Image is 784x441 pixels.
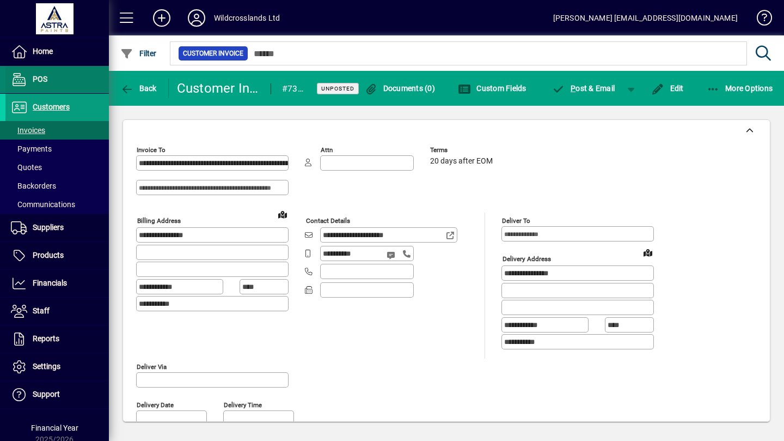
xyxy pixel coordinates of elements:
[11,182,56,190] span: Backorders
[455,78,529,98] button: Custom Fields
[5,353,109,380] a: Settings
[183,48,243,59] span: Customer Invoice
[379,242,405,268] button: Send SMS
[33,102,70,111] span: Customers
[177,80,260,97] div: Customer Invoice
[11,163,42,172] span: Quotes
[144,8,179,28] button: Add
[33,390,60,398] span: Support
[364,84,435,93] span: Documents (0)
[704,78,776,98] button: More Options
[749,2,770,38] a: Knowledge Base
[502,217,530,225] mat-label: Deliver To
[5,298,109,325] a: Staff
[458,84,526,93] span: Custom Fields
[5,177,109,195] a: Backorders
[137,146,166,154] mat-label: Invoice To
[552,84,615,93] span: ost & Email
[33,75,47,83] span: POS
[33,279,67,287] span: Financials
[118,78,160,98] button: Back
[179,8,214,28] button: Profile
[5,195,109,214] a: Communications
[5,381,109,408] a: Support
[33,251,64,259] span: Products
[707,84,773,93] span: More Options
[137,401,174,408] mat-label: Delivery date
[118,44,160,63] button: Filter
[651,84,684,93] span: Edit
[5,270,109,297] a: Financials
[33,362,60,371] span: Settings
[224,401,262,408] mat-label: Delivery time
[109,78,169,98] app-page-header-button: Back
[120,49,157,58] span: Filter
[553,9,738,27] div: [PERSON_NAME] [EMAIL_ADDRESS][DOMAIN_NAME]
[430,157,493,166] span: 20 days after EOM
[639,244,657,261] a: View on map
[274,206,291,223] a: View on map
[362,78,438,98] button: Documents (0)
[5,158,109,177] a: Quotes
[648,78,687,98] button: Edit
[11,144,52,153] span: Payments
[5,325,109,353] a: Reports
[5,121,109,140] a: Invoices
[5,140,109,158] a: Payments
[5,66,109,93] a: POS
[120,84,157,93] span: Back
[5,214,109,241] a: Suppliers
[321,85,354,92] span: Unposted
[33,306,50,315] span: Staff
[571,84,575,93] span: P
[11,126,45,135] span: Invoices
[137,363,167,370] mat-label: Deliver via
[282,80,303,98] div: #7348
[31,424,78,432] span: Financial Year
[5,38,109,65] a: Home
[33,47,53,56] span: Home
[547,78,621,98] button: Post & Email
[33,223,64,232] span: Suppliers
[5,242,109,269] a: Products
[321,146,333,154] mat-label: Attn
[11,200,75,209] span: Communications
[214,9,280,27] div: Wildcrosslands Ltd
[430,147,495,154] span: Terms
[33,334,59,343] span: Reports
